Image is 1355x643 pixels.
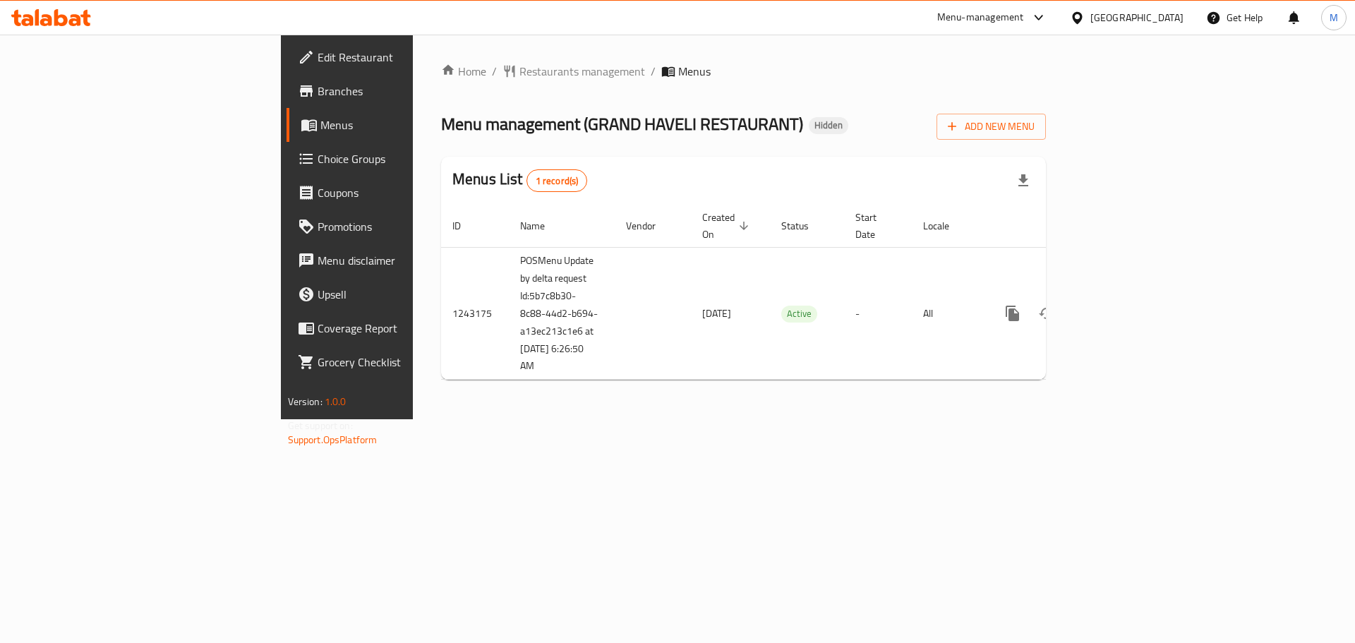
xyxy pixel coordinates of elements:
a: Branches [287,74,507,108]
td: - [844,247,912,380]
a: Menu disclaimer [287,244,507,277]
span: Get support on: [288,416,353,435]
span: [DATE] [702,304,731,323]
div: Hidden [809,117,848,134]
span: Choice Groups [318,150,496,167]
td: All [912,247,984,380]
span: 1.0.0 [325,392,347,411]
span: Branches [318,83,496,100]
span: Status [781,217,827,234]
button: Add New Menu [937,114,1046,140]
div: Total records count [526,169,588,192]
span: Promotions [318,218,496,235]
span: Add New Menu [948,118,1035,136]
table: enhanced table [441,205,1143,380]
a: Edit Restaurant [287,40,507,74]
a: Upsell [287,277,507,311]
th: Actions [984,205,1143,248]
span: Vendor [626,217,674,234]
li: / [651,63,656,80]
a: Restaurants management [502,63,645,80]
a: Grocery Checklist [287,345,507,379]
span: Start Date [855,209,895,243]
span: Coverage Report [318,320,496,337]
span: Menu management ( GRAND HAVELI RESTAURANT ) [441,108,803,140]
span: Grocery Checklist [318,354,496,371]
td: POSMenu Update by delta request Id:5b7c8b30-8c88-44d2-b694-a13ec213c1e6 at [DATE] 6:26:50 AM [509,247,615,380]
h2: Menus List [452,169,587,192]
a: Promotions [287,210,507,244]
div: Active [781,306,817,323]
span: Menus [320,116,496,133]
span: Menus [678,63,711,80]
span: Active [781,306,817,322]
a: Menus [287,108,507,142]
span: Hidden [809,119,848,131]
span: Name [520,217,563,234]
span: Coupons [318,184,496,201]
div: [GEOGRAPHIC_DATA] [1090,10,1184,25]
a: Support.OpsPlatform [288,431,378,449]
span: Menu disclaimer [318,252,496,269]
a: Coverage Report [287,311,507,345]
button: more [996,296,1030,330]
div: Export file [1006,164,1040,198]
button: Change Status [1030,296,1064,330]
nav: breadcrumb [441,63,1046,80]
span: M [1330,10,1338,25]
span: Edit Restaurant [318,49,496,66]
a: Coupons [287,176,507,210]
span: Locale [923,217,968,234]
span: Upsell [318,286,496,303]
span: Version: [288,392,323,411]
span: 1 record(s) [527,174,587,188]
a: Choice Groups [287,142,507,176]
span: Created On [702,209,753,243]
span: ID [452,217,479,234]
div: Menu-management [937,9,1024,26]
span: Restaurants management [519,63,645,80]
